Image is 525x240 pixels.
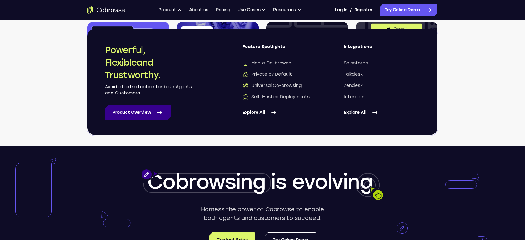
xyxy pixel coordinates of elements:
span: Self-Hosted Deployments [242,94,310,100]
p: Harness the power of Cobrowse to enable both agents and customers to succeed. [199,205,327,222]
a: Salesforce [344,60,420,66]
p: Avoid all extra friction for both Agents and Customers. [105,84,192,96]
a: Go to the home page [87,6,125,14]
a: Register [354,4,372,16]
a: Universal Co-browsingUniversal Co-browsing [242,82,319,89]
a: Mobile Co-browseMobile Co-browse [242,60,319,66]
a: Intercom [344,94,420,100]
span: evolving [292,170,372,194]
a: Talkdesk [344,71,420,77]
img: Mobile Co-browse [242,60,249,66]
span: Feature Spotlights [242,44,319,55]
a: Feature Spotlight Session Initiation 3m read [356,22,437,115]
button: Product [158,4,182,16]
a: Try Online Demo [380,4,437,16]
span: Zendesk [344,82,363,89]
a: About us [189,4,208,16]
img: Self-Hosted Deployments [242,94,249,100]
button: Use Cases [237,4,266,16]
img: Session Initiation [356,22,437,85]
span: Intercom [344,94,364,100]
a: Case Study Klarna Case Study 7m read [177,22,259,115]
span: Integrations [344,44,420,55]
img: Private by Default [242,71,249,77]
img: 2025 Cobrowsing Market Data Report [87,22,169,85]
span: Salesforce [344,60,368,66]
button: Resources [273,4,301,16]
a: Feature Spotlight Private by Default 3m read [266,22,348,115]
a: Explore All [242,105,319,120]
span: Universal Co-browsing [242,82,302,89]
h2: Powerful, Flexible and Trustworthy. [105,44,192,81]
a: Pricing [216,4,230,16]
img: Universal Co-browsing [242,82,249,89]
a: Product Overview [105,105,171,120]
img: Private by Default [266,22,348,85]
span: / [350,6,352,14]
span: Private by Default [242,71,292,77]
img: Klarna Case Study [177,22,259,85]
span: Mobile Co-browse [242,60,291,66]
a: Private by DefaultPrivate by Default [242,71,319,77]
span: Talkdesk [344,71,363,77]
a: Publication 2025 Cobrowsing Market Data Report 1m read [87,22,169,123]
a: Self-Hosted DeploymentsSelf-Hosted Deployments [242,94,319,100]
span: Cobrowsing [147,170,265,194]
a: Log In [335,4,347,16]
a: Zendesk [344,82,420,89]
a: Explore All [344,105,420,120]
